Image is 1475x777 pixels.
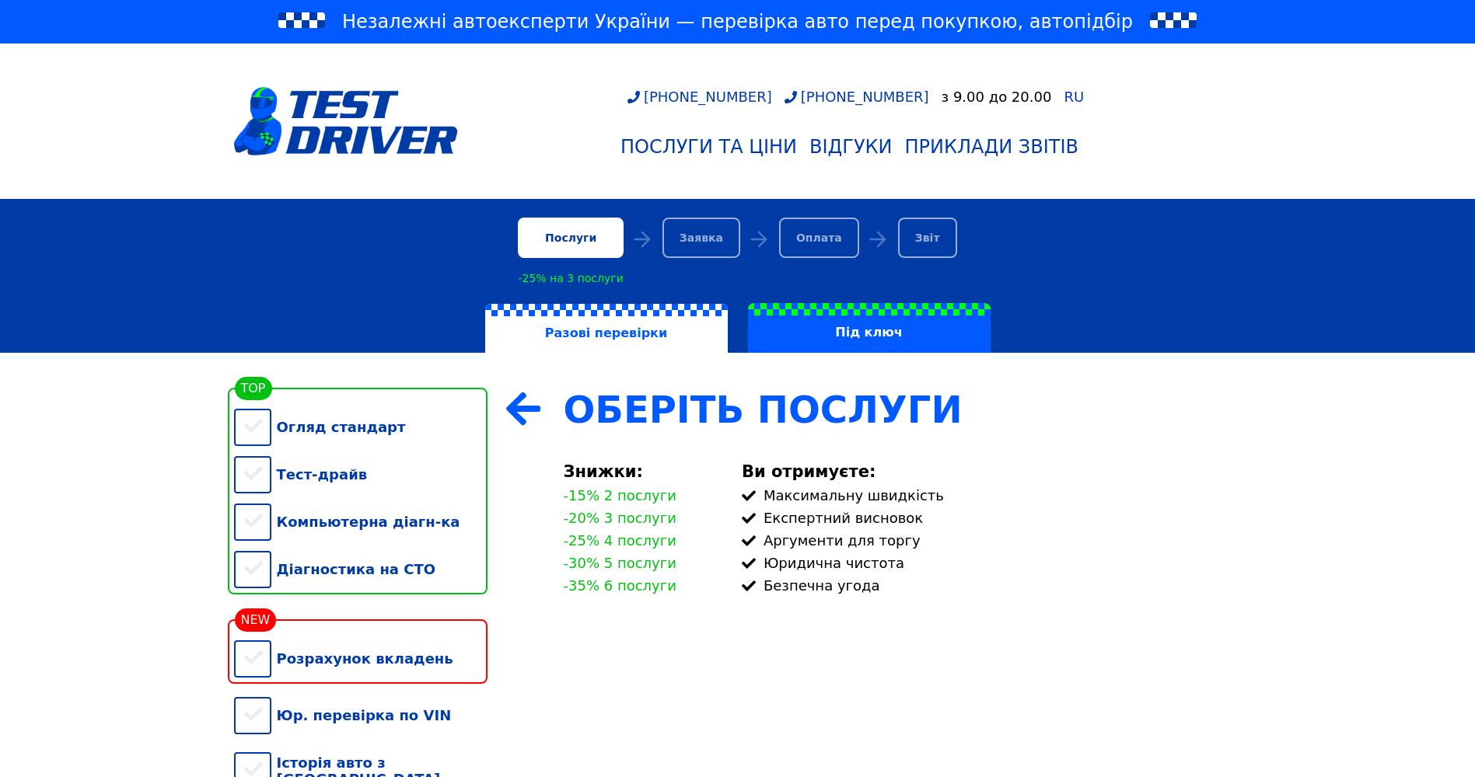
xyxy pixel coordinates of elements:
[899,130,1085,164] a: Приклади звітів
[620,136,797,158] div: Послуги та Ціни
[518,218,623,258] div: Послуги
[234,498,488,545] div: Компьютерна діагн-ка
[564,577,676,594] div: -35% 6 послуги
[564,510,676,526] div: -20% 3 послуги
[564,462,723,481] div: Знижки:
[742,510,1242,526] div: Експертний висновок
[738,303,1001,353] a: Під ключ
[234,635,488,682] div: Розрахунок вкладень
[234,545,488,593] div: Діагностика на СТО
[564,532,676,549] div: -25% 4 послуги
[662,218,740,258] div: Заявка
[234,50,458,193] a: logotype@3x
[564,555,676,571] div: -30% 5 послуги
[234,692,488,739] div: Юр. перевірка по VIN
[742,532,1242,549] div: Аргументи для торгу
[564,388,1242,431] div: Оберіть Послуги
[627,89,772,105] a: [PHONE_NUMBER]
[742,487,1242,503] div: Максимальну швидкість
[809,136,893,158] div: Відгуки
[1064,90,1084,104] a: RU
[614,130,803,164] a: Послуги та Ціни
[779,218,859,258] div: Оплата
[518,272,623,284] div: -25% на 3 послуги
[564,487,676,503] div: -15% 2 послуги
[748,303,991,353] label: Під ключ
[1064,89,1084,105] span: RU
[234,403,488,451] div: Огляд стандарт
[234,451,488,498] div: Тест-драйв
[234,87,458,155] img: logotype@3x
[485,304,728,354] label: Разові перевірки
[905,136,1078,158] div: Приклади звітів
[342,9,1133,34] span: Незалежні автоексперти України — перевірка авто перед покупкою, автопідбір
[742,555,1242,571] div: Юридична чистота
[742,577,1242,594] div: Безпечна угода
[803,130,899,164] a: Відгуки
[942,89,1052,105] div: з 9.00 до 20.00
[742,462,1242,481] div: Ви отримуєте:
[898,218,957,258] div: Звіт
[785,89,929,105] a: [PHONE_NUMBER]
